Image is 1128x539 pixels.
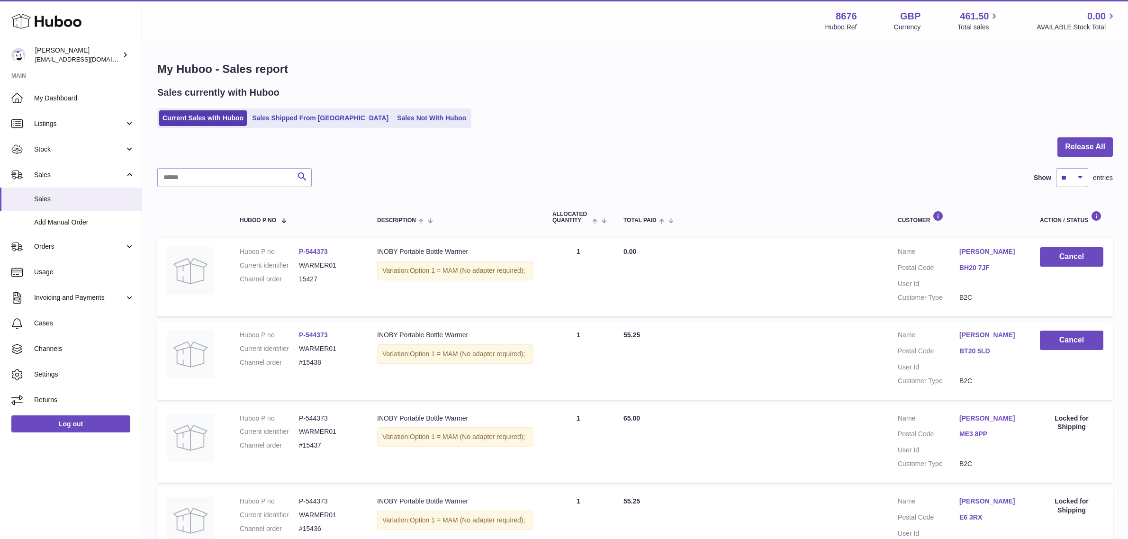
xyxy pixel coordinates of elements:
dt: Name [898,414,959,425]
dt: Customer Type [898,459,959,468]
dt: Postal Code [898,513,959,524]
div: Variation: [377,261,533,280]
span: 55.25 [623,331,640,339]
span: Invoicing and Payments [34,293,125,302]
a: Sales Not With Huboo [394,110,469,126]
div: Action / Status [1040,211,1103,224]
a: [PERSON_NAME] [959,414,1021,423]
a: 0.00 AVAILABLE Stock Total [1037,10,1117,32]
a: P-544373 [299,248,328,255]
a: 461.50 Total sales [957,10,1000,32]
dd: WARMER01 [299,261,358,270]
a: Current Sales with Huboo [159,110,247,126]
dd: P-544373 [299,497,358,506]
img: no-photo.jpg [167,331,214,378]
dt: Current identifier [240,261,299,270]
dd: #15437 [299,441,358,450]
span: ALLOCATED Quantity [552,211,590,224]
strong: 8676 [836,10,857,23]
dt: User Id [898,363,959,372]
a: BT20 5LD [959,347,1021,356]
dd: B2C [959,377,1021,386]
div: INOBY Portable Bottle Warmer [377,247,533,256]
dt: Customer Type [898,377,959,386]
div: Huboo Ref [825,23,857,32]
div: Currency [894,23,921,32]
td: 1 [543,404,614,483]
span: Cases [34,319,135,328]
img: no-photo.jpg [167,247,214,295]
dd: #15438 [299,358,358,367]
span: [EMAIL_ADDRESS][DOMAIN_NAME] [35,55,139,63]
dt: Huboo P no [240,497,299,506]
td: 1 [543,321,614,400]
span: Option 1 = MAM (No adapter required); [410,433,525,440]
div: INOBY Portable Bottle Warmer [377,414,533,423]
dt: User Id [898,446,959,455]
div: Customer [898,211,1021,224]
span: 0.00 [623,248,636,255]
div: Variation: [377,427,533,447]
dt: Current identifier [240,511,299,520]
div: Variation: [377,511,533,530]
dt: Huboo P no [240,331,299,340]
dd: B2C [959,293,1021,302]
span: Usage [34,268,135,277]
dt: User Id [898,529,959,538]
span: Total sales [957,23,1000,32]
span: Huboo P no [240,217,276,224]
span: 461.50 [960,10,989,23]
h2: Sales currently with Huboo [157,86,280,99]
img: no-photo.jpg [167,414,214,461]
dt: Postal Code [898,430,959,441]
span: Sales [34,195,135,204]
div: INOBY Portable Bottle Warmer [377,497,533,506]
a: P-544373 [299,331,328,339]
label: Show [1034,173,1051,182]
span: Returns [34,395,135,404]
span: entries [1093,173,1113,182]
span: Add Manual Order [34,218,135,227]
span: Stock [34,145,125,154]
a: [PERSON_NAME] [959,497,1021,506]
dt: Channel order [240,524,299,533]
img: hello@inoby.co.uk [11,48,26,62]
button: Cancel [1040,331,1103,350]
dt: Channel order [240,441,299,450]
a: BH20 7JF [959,263,1021,272]
a: Log out [11,415,130,432]
strong: GBP [900,10,920,23]
dt: Name [898,331,959,342]
dd: WARMER01 [299,427,358,436]
button: Cancel [1040,247,1103,267]
div: [PERSON_NAME] [35,46,120,64]
dt: User Id [898,279,959,288]
span: My Dashboard [34,94,135,103]
span: 0.00 [1087,10,1106,23]
div: Locked for Shipping [1040,497,1103,515]
button: Release All [1057,137,1113,157]
span: Settings [34,370,135,379]
span: Option 1 = MAM (No adapter required); [410,267,525,274]
dd: 15427 [299,275,358,284]
td: 1 [543,238,614,316]
dt: Channel order [240,275,299,284]
dt: Postal Code [898,263,959,275]
dt: Postal Code [898,347,959,358]
dd: WARMER01 [299,344,358,353]
dt: Name [898,497,959,508]
dd: #15436 [299,524,358,533]
span: Sales [34,171,125,180]
dd: B2C [959,459,1021,468]
dt: Customer Type [898,293,959,302]
span: Listings [34,119,125,128]
div: Variation: [377,344,533,364]
dt: Name [898,247,959,259]
div: Locked for Shipping [1040,414,1103,432]
dt: Current identifier [240,344,299,353]
dd: WARMER01 [299,511,358,520]
span: Option 1 = MAM (No adapter required); [410,350,525,358]
dt: Huboo P no [240,414,299,423]
span: Description [377,217,416,224]
span: 55.25 [623,497,640,505]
